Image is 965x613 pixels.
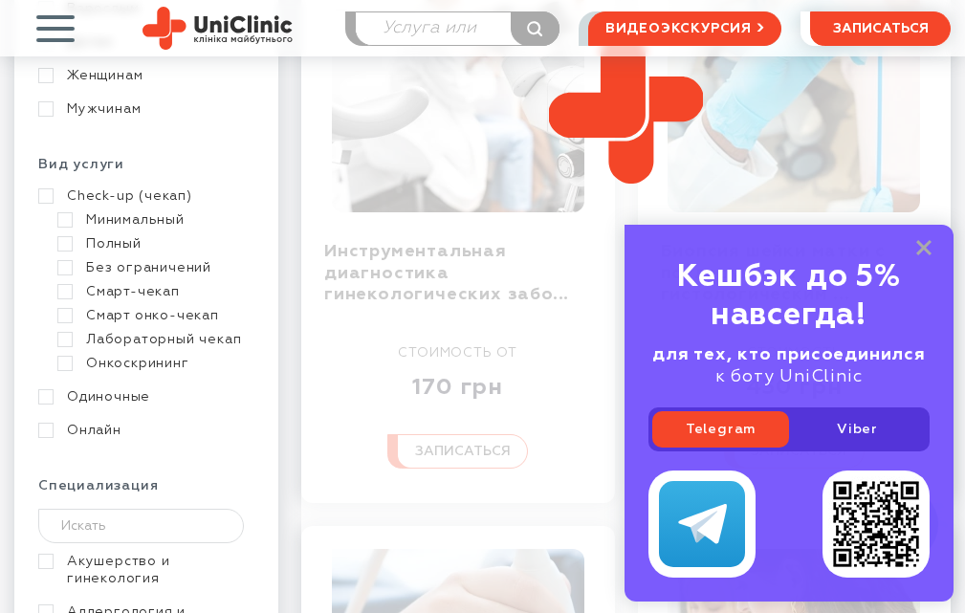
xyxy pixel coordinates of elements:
a: Женщинам [38,67,250,84]
a: Viber [789,411,926,448]
input: Услуга или фамилия [356,12,559,45]
a: Check-up (чекап) [38,187,250,205]
a: Смарт онко-чекап [57,307,250,324]
a: видеоэкскурсия [588,11,781,46]
a: Полный [57,235,250,252]
a: Мужчинам [38,100,250,118]
div: Вид услуги [38,156,254,187]
a: Лабораторный чекап [57,331,250,348]
span: видеоэкскурсия [605,12,752,45]
a: Акушерство и гинекология [38,553,250,587]
img: Site [143,7,293,50]
a: Смарт-чекап [57,283,250,300]
a: Без ограничений [57,259,250,276]
a: Онлайн [38,422,250,439]
div: Специализация [38,477,254,509]
a: Одиночные [38,388,250,405]
input: Искать [38,509,244,543]
div: Кешбэк до 5% навсегда! [648,258,930,335]
a: Telegram [652,411,789,448]
b: для тех, кто присоединился [652,346,926,363]
a: Минимальный [57,211,250,229]
button: записаться [810,11,951,46]
span: записаться [833,22,929,35]
div: к боту UniClinic [648,344,930,388]
a: Онкоскрининг [57,355,250,372]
